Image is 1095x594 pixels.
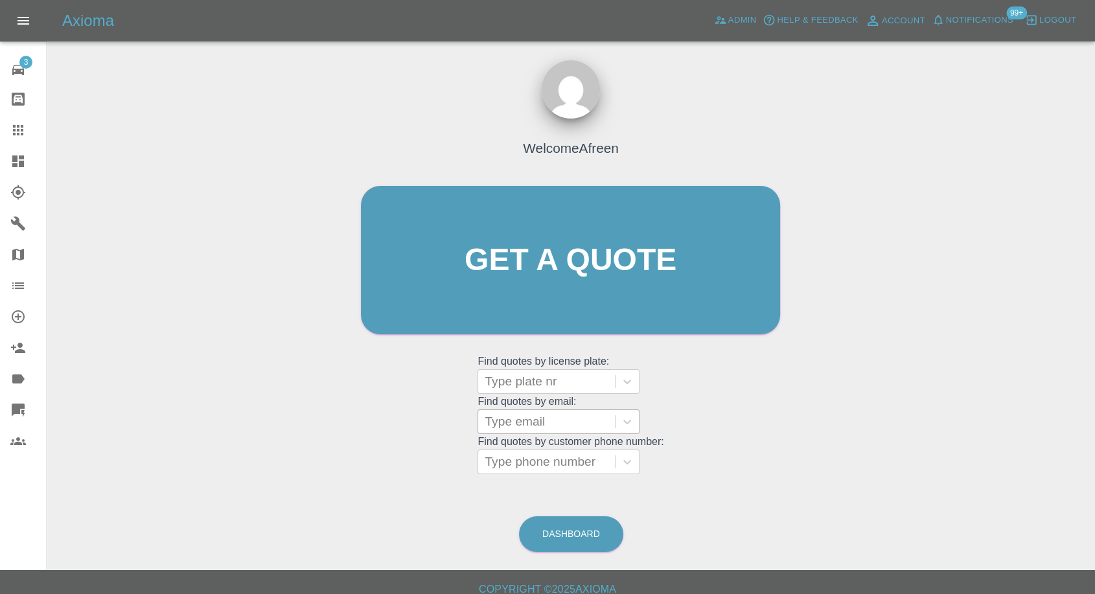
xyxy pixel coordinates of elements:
span: Account [882,14,925,29]
span: 99+ [1006,6,1027,19]
button: Open drawer [8,5,39,36]
span: Help & Feedback [777,13,858,28]
span: Notifications [946,13,1013,28]
grid: Find quotes by email: [478,396,663,434]
grid: Find quotes by license plate: [478,356,663,394]
span: 3 [19,56,32,69]
button: Notifications [928,10,1017,30]
span: Logout [1039,13,1076,28]
span: Admin [728,13,757,28]
grid: Find quotes by customer phone number: [478,436,663,474]
a: Get a quote [361,186,780,334]
a: Account [862,10,928,31]
h5: Axioma [62,10,114,31]
button: Logout [1022,10,1079,30]
a: Admin [711,10,760,30]
a: Dashboard [519,516,623,552]
button: Help & Feedback [759,10,861,30]
img: ... [542,60,600,119]
h4: Welcome Afreen [523,138,619,158]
